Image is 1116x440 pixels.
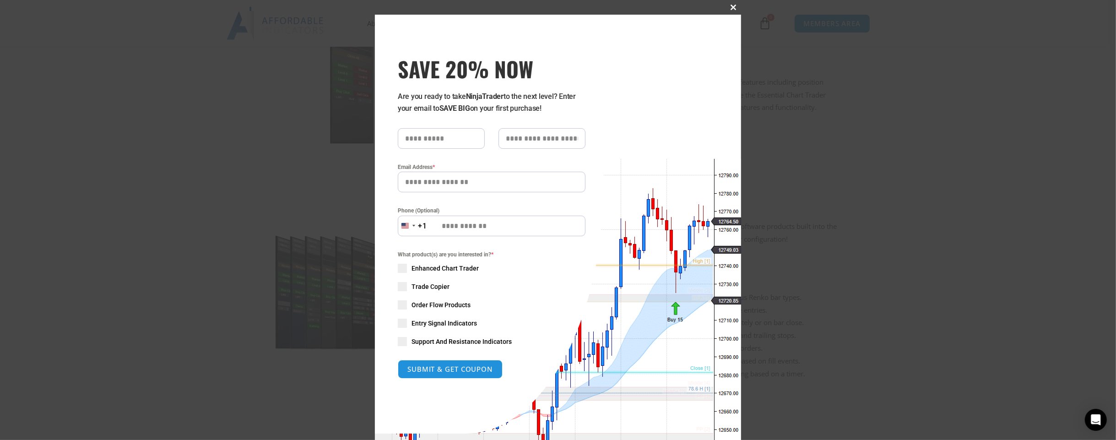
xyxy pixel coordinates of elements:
div: Open Intercom Messenger [1085,409,1107,431]
span: Order Flow Products [412,300,471,310]
label: Phone (Optional) [398,206,585,215]
span: Support And Resistance Indicators [412,337,512,346]
label: Order Flow Products [398,300,585,310]
strong: NinjaTrader [466,92,504,101]
label: Email Address [398,163,585,172]
span: Enhanced Chart Trader [412,264,479,273]
label: Support And Resistance Indicators [398,337,585,346]
button: Selected country [398,216,427,236]
label: Enhanced Chart Trader [398,264,585,273]
strong: SAVE BIG [439,104,470,113]
span: What product(s) are you interested in? [398,250,585,259]
span: Trade Copier [412,282,450,291]
label: Trade Copier [398,282,585,291]
label: Entry Signal Indicators [398,319,585,328]
p: Are you ready to take to the next level? Enter your email to on your first purchase! [398,91,585,114]
span: SAVE 20% NOW [398,56,585,81]
span: Entry Signal Indicators [412,319,477,328]
div: +1 [418,220,427,232]
button: SUBMIT & GET COUPON [398,360,503,379]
